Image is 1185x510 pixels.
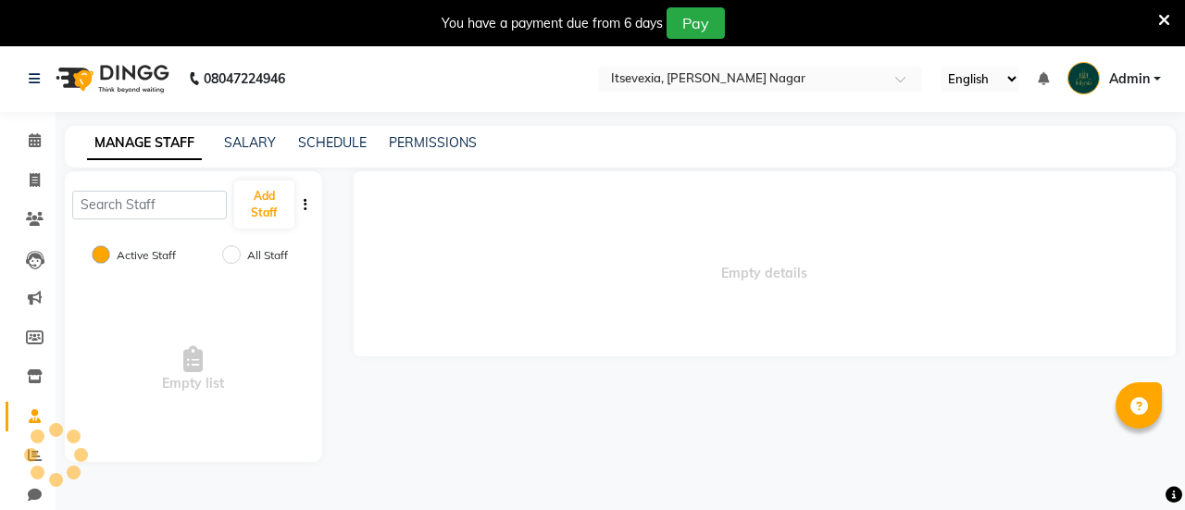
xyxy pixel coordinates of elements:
[224,134,276,151] a: SALARY
[117,247,176,264] label: Active Staff
[204,53,285,105] b: 08047224946
[442,14,663,33] div: You have a payment due from 6 days
[65,277,322,462] div: Empty list
[667,7,725,39] button: Pay
[87,127,202,160] a: MANAGE STAFF
[72,191,227,219] input: Search Staff
[389,134,477,151] a: PERMISSIONS
[298,134,367,151] a: SCHEDULE
[247,247,288,264] label: All Staff
[47,53,174,105] img: logo
[1109,69,1150,89] span: Admin
[354,171,1177,356] span: Empty details
[234,180,294,229] button: Add Staff
[1067,62,1100,94] img: Admin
